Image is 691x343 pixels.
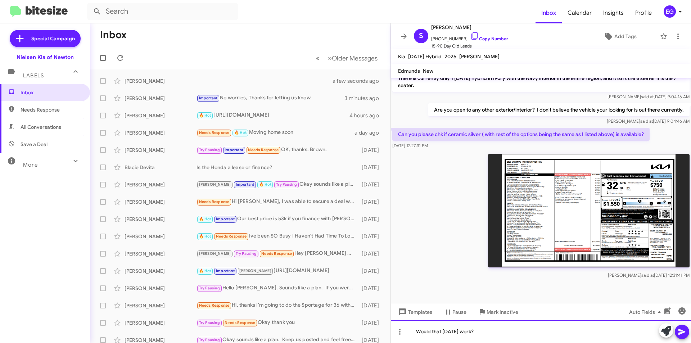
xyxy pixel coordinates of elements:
span: Special Campaign [31,35,75,42]
span: 🔥 Hot [234,130,247,135]
div: a few seconds ago [342,77,385,85]
span: 🔥 Hot [199,217,211,221]
span: Older Messages [332,54,378,62]
span: Try Pausing [199,320,220,325]
div: No worries, Thanks for letting us know. [197,94,344,102]
span: 🔥 Hot [259,182,271,187]
div: [PERSON_NAME] [125,285,197,292]
div: [PERSON_NAME] [125,302,197,309]
button: Previous [311,51,324,66]
span: » [328,54,332,63]
span: 15-90 Day Old Leads [431,42,508,50]
div: 4 hours ago [349,112,385,119]
nav: Page navigation example [312,51,382,66]
div: [DATE] [358,181,385,188]
div: EG [664,5,676,18]
div: [URL][DOMAIN_NAME] [197,267,358,275]
div: Is the Honda a lease or finance? [197,164,358,171]
div: a day ago [354,129,385,136]
span: Needs Response [225,320,255,325]
span: All Conversations [21,123,61,131]
span: 🔥 Hot [199,234,211,239]
span: Mark Inactive [487,306,518,319]
a: Calendar [562,3,597,23]
div: Blacie Devita [125,164,197,171]
button: Mark Inactive [472,306,524,319]
span: Pause [452,306,466,319]
span: 2026 [444,53,456,60]
span: [PERSON_NAME] [239,268,271,273]
div: [PERSON_NAME] [125,95,197,102]
span: Needs Response [248,148,279,152]
div: Nielsen Kia of Newton [17,54,74,61]
p: Can you please chk if ceramic silver ( with rest of the options being the same as I listed above)... [392,128,650,141]
div: [DATE] [358,146,385,154]
span: [DATE] 12:27:31 PM [392,143,428,148]
a: Copy Number [470,36,508,41]
span: Auto Fields [629,306,664,319]
div: [PERSON_NAME] [125,112,197,119]
a: Profile [629,3,658,23]
span: [PERSON_NAME] [199,251,231,256]
div: [PERSON_NAME] [125,319,197,326]
span: said at [640,118,653,124]
span: [PHONE_NUMBER] [431,32,508,42]
span: Save a Deal [21,141,48,148]
span: Important [225,148,243,152]
div: [DATE] [358,198,385,206]
div: Okay thank you [197,319,358,327]
div: Ive been SO Busy I Haven't Had Time To Locate Papers Showing The $750 Deposit The Dealership Reci... [197,232,358,240]
h1: Inbox [100,29,127,41]
span: 🔥 Hot [199,268,211,273]
span: Needs Response [199,303,230,308]
span: Needs Response [199,199,230,204]
span: [PERSON_NAME] [DATE] 9:04:46 AM [607,118,690,124]
input: Search [87,3,238,20]
div: Would that [DATE] work? [391,320,691,343]
span: Needs Response [199,130,230,135]
div: Okay sounds like a plan. [197,180,358,189]
button: Add Tags [583,30,656,43]
span: Try Pausing [199,338,220,342]
span: Important [216,268,235,273]
span: Labels [23,72,44,79]
div: Hi, thanks I'm going to do the Sportage for 36 with 7k down, at [GEOGRAPHIC_DATA] in [GEOGRAPHIC_... [197,301,358,310]
div: [PERSON_NAME] [125,216,197,223]
a: Special Campaign [10,30,81,47]
div: Hello [PERSON_NAME], Sounds like a plan. If you were ever interested in purchasing before June I'... [197,284,358,292]
div: [DATE] [358,233,385,240]
div: [DATE] [358,216,385,223]
div: Moving home soon [197,128,354,137]
div: [PERSON_NAME] [125,129,197,136]
button: Next [324,51,382,66]
div: Hey [PERSON_NAME] Decided to buy a Honda CRV just like I had in the past thanks for your time and... [197,249,358,258]
div: [DATE] [358,319,385,326]
span: [PERSON_NAME] [431,23,508,32]
span: Insights [597,3,629,23]
span: Kia [398,53,405,60]
span: S [419,30,423,42]
span: More [23,162,38,168]
span: Inbox [21,89,82,96]
span: « [316,54,320,63]
span: Templates [397,306,432,319]
span: Needs Response [216,234,247,239]
div: [DATE] [358,250,385,257]
div: [PERSON_NAME] [125,146,197,154]
span: [PERSON_NAME] [459,53,500,60]
div: 3 minutes ago [344,95,385,102]
div: [PERSON_NAME] [125,267,197,275]
button: Templates [391,306,438,319]
div: OK, thanks. Brown. [197,146,358,154]
span: Try Pausing [236,251,257,256]
span: Try Pausing [199,286,220,290]
span: 🔥 Hot [199,113,211,118]
span: [DATE] Hybrid [408,53,442,60]
button: Pause [438,306,472,319]
span: said at [641,94,654,99]
span: [PERSON_NAME] [DATE] 9:04:16 AM [608,94,690,99]
p: Are you open to any other exterior/interior? I don't believe the vehicle your looking for is out ... [428,103,690,116]
span: Add Tags [614,30,637,43]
